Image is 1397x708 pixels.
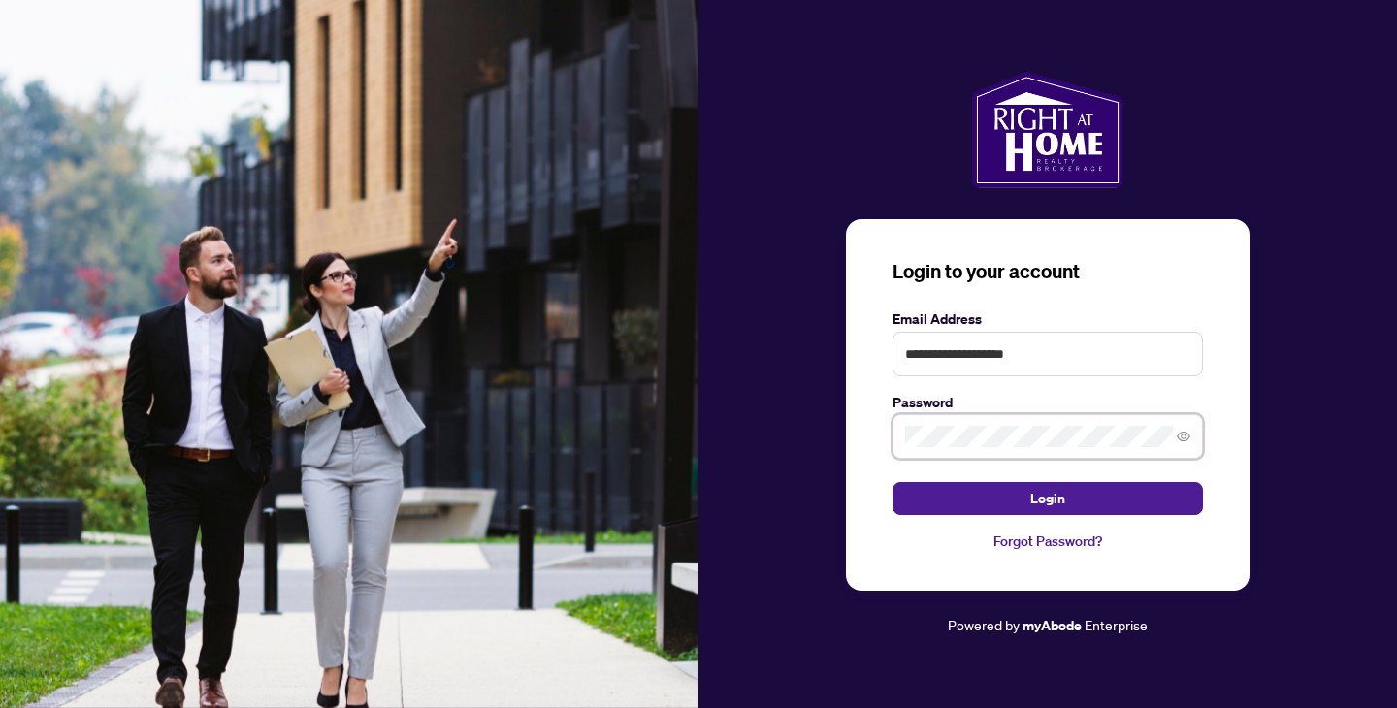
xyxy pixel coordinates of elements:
[893,392,1203,413] label: Password
[1023,615,1082,636] a: myAbode
[893,308,1203,330] label: Email Address
[948,616,1020,633] span: Powered by
[1030,483,1065,514] span: Login
[893,258,1203,285] h3: Login to your account
[972,72,1122,188] img: ma-logo
[893,482,1203,515] button: Login
[1177,430,1190,443] span: eye
[893,531,1203,552] a: Forgot Password?
[1085,616,1148,633] span: Enterprise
